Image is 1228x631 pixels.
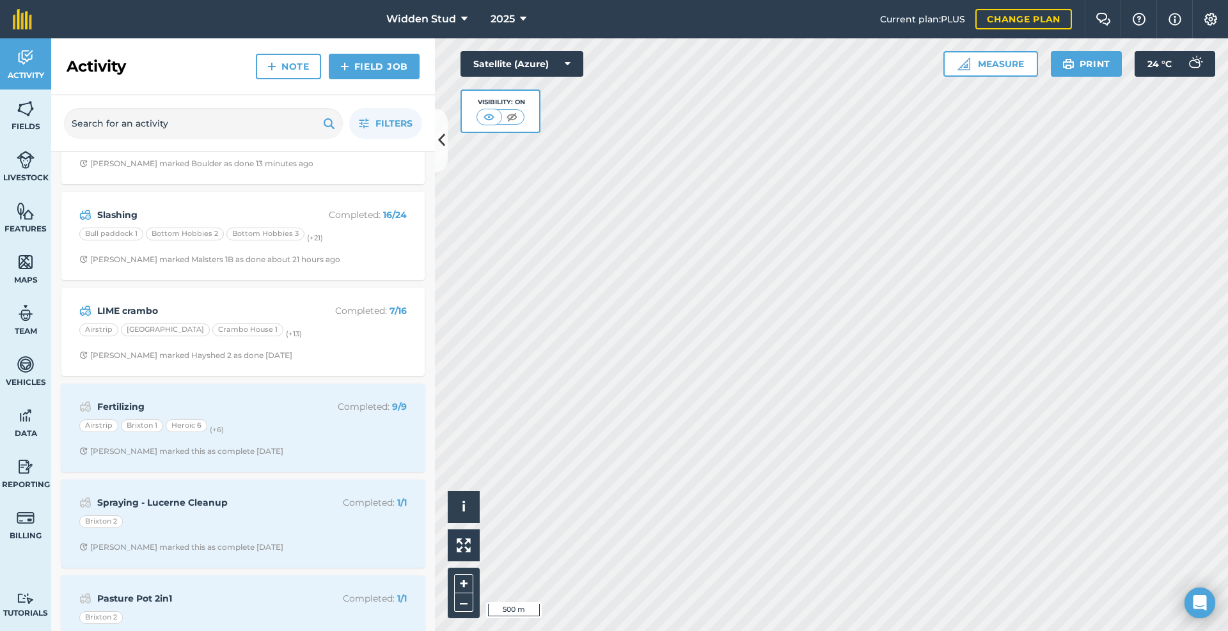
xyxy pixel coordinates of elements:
[212,323,283,336] div: Crambo House 1
[69,199,417,272] a: SlashingCompleted: 16/24Bull paddock 1Bottom Hobbies 2Bottom Hobbies 3(+21)Clock with arrow point...
[460,51,583,77] button: Satellite (Azure)
[79,159,88,167] img: Clock with arrow pointing clockwise
[1051,51,1122,77] button: Print
[349,108,422,139] button: Filters
[286,329,302,338] small: (+ 13 )
[121,419,163,432] div: Brixton 1
[79,303,91,318] img: svg+xml;base64,PD94bWwgdmVyc2lvbj0iMS4wIiBlbmNvZGluZz0idXRmLTgiPz4KPCEtLSBHZW5lcmF0b3I6IEFkb2JlIE...
[386,12,456,27] span: Widden Stud
[17,48,35,67] img: svg+xml;base64,PD94bWwgdmVyc2lvbj0iMS4wIiBlbmNvZGluZz0idXRmLTgiPz4KPCEtLSBHZW5lcmF0b3I6IEFkb2JlIE...
[166,419,207,432] div: Heroic 6
[1062,56,1074,72] img: svg+xml;base64,PHN2ZyB4bWxucz0iaHR0cDovL3d3dy53My5vcmcvMjAwMC9zdmciIHdpZHRoPSIxOSIgaGVpZ2h0PSIyNC...
[305,400,407,414] p: Completed :
[17,406,35,425] img: svg+xml;base64,PD94bWwgdmVyc2lvbj0iMS4wIiBlbmNvZGluZz0idXRmLTgiPz4KPCEtLSBHZW5lcmF0b3I6IEFkb2JlIE...
[17,508,35,527] img: svg+xml;base64,PD94bWwgdmVyc2lvbj0iMS4wIiBlbmNvZGluZz0idXRmLTgiPz4KPCEtLSBHZW5lcmF0b3I6IEFkb2JlIE...
[1135,51,1215,77] button: 24 °C
[17,201,35,221] img: svg+xml;base64,PHN2ZyB4bWxucz0iaHR0cDovL3d3dy53My5vcmcvMjAwMC9zdmciIHdpZHRoPSI1NiIgaGVpZ2h0PSI2MC...
[79,447,88,455] img: Clock with arrow pointing clockwise
[17,253,35,272] img: svg+xml;base64,PHN2ZyB4bWxucz0iaHR0cDovL3d3dy53My5vcmcvMjAwMC9zdmciIHdpZHRoPSI1NiIgaGVpZ2h0PSI2MC...
[397,593,407,604] strong: 1 / 1
[79,543,88,551] img: Clock with arrow pointing clockwise
[454,593,473,612] button: –
[880,12,965,26] span: Current plan : PLUS
[97,208,300,222] strong: Slashing
[1131,13,1147,26] img: A question mark icon
[1182,51,1208,77] img: svg+xml;base64,PD94bWwgdmVyc2lvbj0iMS4wIiBlbmNvZGluZz0idXRmLTgiPz4KPCEtLSBHZW5lcmF0b3I6IEFkb2JlIE...
[340,59,349,74] img: svg+xml;base64,PHN2ZyB4bWxucz0iaHR0cDovL3d3dy53My5vcmcvMjAwMC9zdmciIHdpZHRoPSIxNCIgaGVpZ2h0PSIyNC...
[392,401,407,412] strong: 9 / 9
[79,159,313,169] div: [PERSON_NAME] marked Boulder as done 13 minutes ago
[79,419,118,432] div: Airstrip
[476,97,525,107] div: Visibility: On
[79,207,91,222] img: svg+xml;base64,PD94bWwgdmVyc2lvbj0iMS4wIiBlbmNvZGluZz0idXRmLTgiPz4KPCEtLSBHZW5lcmF0b3I6IEFkb2JlIE...
[17,355,35,374] img: svg+xml;base64,PD94bWwgdmVyc2lvbj0iMS4wIiBlbmNvZGluZz0idXRmLTgiPz4KPCEtLSBHZW5lcmF0b3I6IEFkb2JlIE...
[305,208,407,222] p: Completed :
[390,305,407,316] strong: 7 / 16
[975,9,1072,29] a: Change plan
[1169,12,1181,27] img: svg+xml;base64,PHN2ZyB4bWxucz0iaHR0cDovL3d3dy53My5vcmcvMjAwMC9zdmciIHdpZHRoPSIxNyIgaGVpZ2h0PSIxNy...
[448,491,480,523] button: i
[79,255,88,263] img: Clock with arrow pointing clockwise
[491,12,515,27] span: 2025
[323,116,335,131] img: svg+xml;base64,PHN2ZyB4bWxucz0iaHR0cDovL3d3dy53My5vcmcvMjAwMC9zdmciIHdpZHRoPSIxOSIgaGVpZ2h0PSIyNC...
[97,400,300,414] strong: Fertilizing
[97,495,300,510] strong: Spraying - Lucerne Cleanup
[256,54,321,79] a: Note
[226,228,304,240] div: Bottom Hobbies 3
[146,228,224,240] div: Bottom Hobbies 2
[69,391,417,464] a: FertilizingCompleted: 9/9AirstripBrixton 1Heroic 6(+6)Clock with arrow pointing clockwise[PERSON_...
[67,56,126,77] h2: Activity
[17,304,35,323] img: svg+xml;base64,PD94bWwgdmVyc2lvbj0iMS4wIiBlbmNvZGluZz0idXRmLTgiPz4KPCEtLSBHZW5lcmF0b3I6IEFkb2JlIE...
[69,295,417,368] a: LIME cramboCompleted: 7/16Airstrip[GEOGRAPHIC_DATA]Crambo House 1(+13)Clock with arrow pointing c...
[79,591,91,606] img: svg+xml;base64,PD94bWwgdmVyc2lvbj0iMS4wIiBlbmNvZGluZz0idXRmLTgiPz4KPCEtLSBHZW5lcmF0b3I6IEFkb2JlIE...
[957,58,970,70] img: Ruler icon
[17,457,35,476] img: svg+xml;base64,PD94bWwgdmVyc2lvbj0iMS4wIiBlbmNvZGluZz0idXRmLTgiPz4KPCEtLSBHZW5lcmF0b3I6IEFkb2JlIE...
[481,111,497,123] img: svg+xml;base64,PHN2ZyB4bWxucz0iaHR0cDovL3d3dy53My5vcmcvMjAwMC9zdmciIHdpZHRoPSI1MCIgaGVpZ2h0PSI0MC...
[69,487,417,560] a: Spraying - Lucerne CleanupCompleted: 1/1Brixton 2Clock with arrow pointing clockwise[PERSON_NAME]...
[79,254,340,265] div: [PERSON_NAME] marked Malsters 1B as done about 21 hours ago
[1185,588,1215,618] div: Open Intercom Messenger
[97,304,300,318] strong: LIME crambo
[1147,51,1172,77] span: 24 ° C
[457,538,471,552] img: Four arrows, one pointing top left, one top right, one bottom right and the last bottom left
[210,425,224,434] small: (+ 6 )
[79,399,91,414] img: svg+xml;base64,PD94bWwgdmVyc2lvbj0iMS4wIiBlbmNvZGluZz0idXRmLTgiPz4KPCEtLSBHZW5lcmF0b3I6IEFkb2JlIE...
[1203,13,1218,26] img: A cog icon
[267,59,276,74] img: svg+xml;base64,PHN2ZyB4bWxucz0iaHR0cDovL3d3dy53My5vcmcvMjAwMC9zdmciIHdpZHRoPSIxNCIgaGVpZ2h0PSIyNC...
[17,150,35,169] img: svg+xml;base64,PD94bWwgdmVyc2lvbj0iMS4wIiBlbmNvZGluZz0idXRmLTgiPz4KPCEtLSBHZW5lcmF0b3I6IEFkb2JlIE...
[79,228,143,240] div: Bull paddock 1
[17,593,35,605] img: svg+xml;base64,PD94bWwgdmVyc2lvbj0iMS4wIiBlbmNvZGluZz0idXRmLTgiPz4KPCEtLSBHZW5lcmF0b3I6IEFkb2JlIE...
[375,116,413,130] span: Filters
[79,515,123,528] div: Brixton 2
[13,9,32,29] img: fieldmargin Logo
[454,574,473,593] button: +
[79,542,283,552] div: [PERSON_NAME] marked this as complete [DATE]
[305,304,407,318] p: Completed :
[97,591,300,605] strong: Pasture Pot 2in1
[79,611,123,624] div: Brixton 2
[17,99,35,118] img: svg+xml;base64,PHN2ZyB4bWxucz0iaHR0cDovL3d3dy53My5vcmcvMjAwMC9zdmciIHdpZHRoPSI1NiIgaGVpZ2h0PSI2MC...
[79,351,88,359] img: Clock with arrow pointing clockwise
[943,51,1038,77] button: Measure
[1096,13,1111,26] img: Two speech bubbles overlapping with the left bubble in the forefront
[305,591,407,605] p: Completed :
[462,499,466,515] span: i
[79,446,283,456] div: [PERSON_NAME] marked this as complete [DATE]
[79,323,118,336] div: Airstrip
[397,497,407,508] strong: 1 / 1
[79,350,292,361] div: [PERSON_NAME] marked Hayshed 2 as done [DATE]
[121,323,210,336] div: [GEOGRAPHIC_DATA]
[504,111,520,123] img: svg+xml;base64,PHN2ZyB4bWxucz0iaHR0cDovL3d3dy53My5vcmcvMjAwMC9zdmciIHdpZHRoPSI1MCIgaGVpZ2h0PSI0MC...
[383,209,407,221] strong: 16 / 24
[305,495,407,510] p: Completed :
[79,495,91,510] img: svg+xml;base64,PD94bWwgdmVyc2lvbj0iMS4wIiBlbmNvZGluZz0idXRmLTgiPz4KPCEtLSBHZW5lcmF0b3I6IEFkb2JlIE...
[64,108,343,139] input: Search for an activity
[307,233,323,242] small: (+ 21 )
[329,54,420,79] a: Field Job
